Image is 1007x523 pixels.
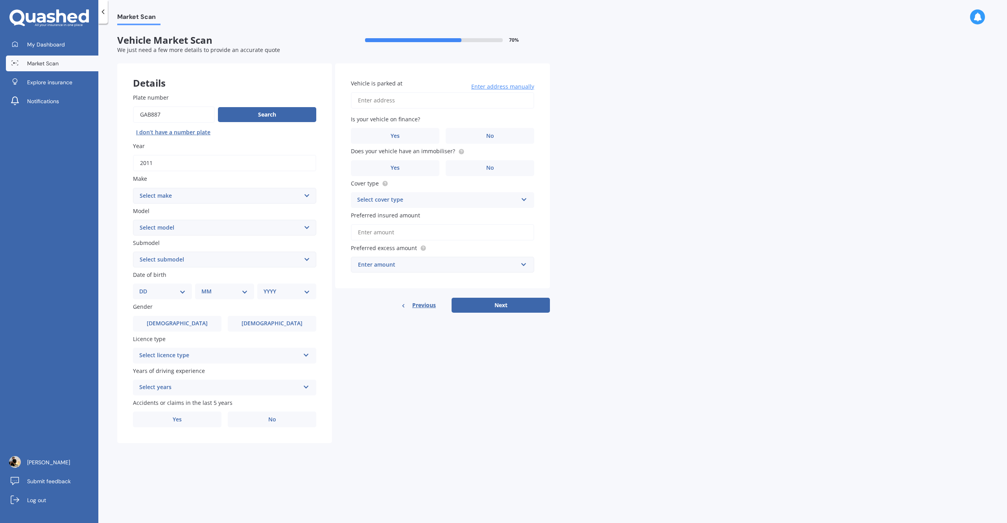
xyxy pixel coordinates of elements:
span: No [268,416,276,423]
span: No [486,165,494,171]
span: Vehicle Market Scan [117,35,334,46]
input: YYYY [133,155,316,171]
a: Explore insurance [6,74,98,90]
span: Yes [391,165,400,171]
span: Previous [412,299,436,311]
span: We just need a few more details to provide an accurate quote [117,46,280,54]
span: Notifications [27,97,59,105]
span: Model [133,207,149,215]
span: Make [133,175,147,183]
div: Select years [139,383,300,392]
span: Preferred insured amount [351,211,420,219]
span: Years of driving experience [133,367,205,375]
span: Explore insurance [27,78,72,86]
span: Licence type [133,335,166,343]
span: Plate number [133,94,169,101]
span: Enter address manually [471,83,534,91]
span: Gender [133,303,153,311]
a: Market Scan [6,56,98,71]
span: Submodel [133,239,160,247]
a: Log out [6,492,98,508]
input: Enter address [351,92,534,109]
img: picture [9,456,21,468]
span: Year [133,142,145,150]
span: Is your vehicle on finance? [351,115,420,123]
span: [PERSON_NAME] [27,458,70,466]
span: Yes [173,416,182,423]
span: Vehicle is parked at [351,80,402,87]
button: Search [218,107,316,122]
span: Market Scan [117,13,160,24]
span: My Dashboard [27,41,65,48]
span: 70 % [509,37,519,43]
button: I don’t have a number plate [133,126,214,139]
div: Enter amount [358,260,518,269]
span: Market Scan [27,59,59,67]
input: Enter amount [351,224,534,241]
span: Does your vehicle have an immobiliser? [351,148,455,155]
span: No [486,133,494,139]
a: [PERSON_NAME] [6,454,98,470]
span: [DEMOGRAPHIC_DATA] [147,320,208,327]
a: Notifications [6,93,98,109]
span: Yes [391,133,400,139]
span: [DEMOGRAPHIC_DATA] [242,320,302,327]
span: Submit feedback [27,477,71,485]
span: Preferred excess amount [351,244,417,252]
input: Enter plate number [133,106,215,123]
button: Next [452,298,550,313]
a: Submit feedback [6,473,98,489]
div: Select cover type [357,195,518,205]
div: Details [117,63,332,87]
span: Cover type [351,180,379,187]
span: Log out [27,496,46,504]
span: Accidents or claims in the last 5 years [133,399,232,406]
a: My Dashboard [6,37,98,52]
span: Date of birth [133,271,166,278]
div: Select licence type [139,351,300,360]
